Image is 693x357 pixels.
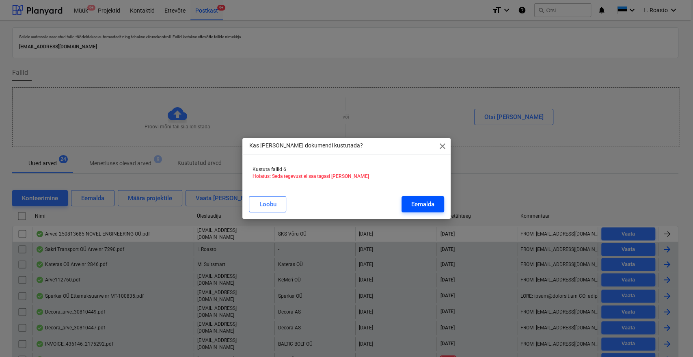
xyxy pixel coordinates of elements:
[259,199,276,210] div: Loobu
[249,196,286,212] button: Loobu
[438,141,447,151] span: close
[402,196,444,212] button: Eemalda
[252,166,440,173] p: Kustuta failid 6
[249,141,363,150] p: Kas [PERSON_NAME] dokumendi kustutada?
[252,173,440,180] p: Hoiatus: Seda tegevust ei saa tagasi [PERSON_NAME]
[411,199,434,210] div: Eemalda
